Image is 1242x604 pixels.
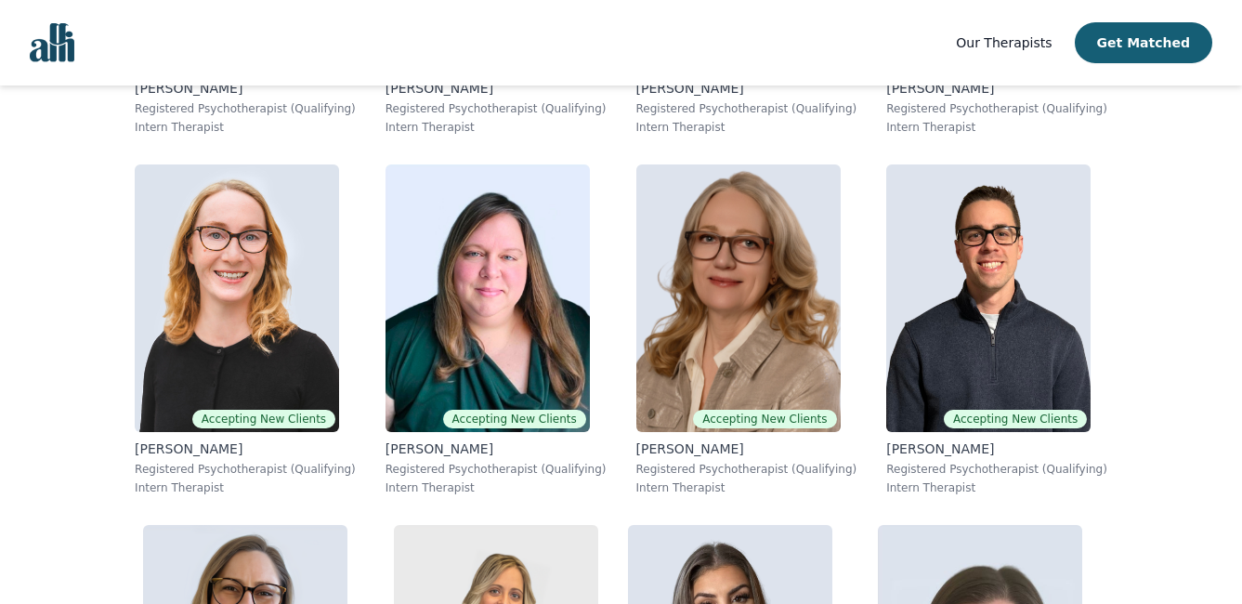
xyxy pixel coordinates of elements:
p: [PERSON_NAME] [135,440,356,458]
p: Intern Therapist [135,480,356,495]
p: Registered Psychotherapist (Qualifying) [135,462,356,477]
p: Registered Psychotherapist (Qualifying) [386,101,607,116]
p: Registered Psychotherapist (Qualifying) [636,101,857,116]
p: Registered Psychotherapist (Qualifying) [386,462,607,477]
p: Intern Therapist [636,480,857,495]
p: Intern Therapist [886,120,1107,135]
span: Accepting New Clients [693,410,836,428]
p: Intern Therapist [386,120,607,135]
a: Ethan_BraunAccepting New Clients[PERSON_NAME]Registered Psychotherapist (Qualifying)Intern Therapist [871,150,1122,510]
p: Intern Therapist [386,480,607,495]
img: Angela_Grieve [386,164,590,432]
p: [PERSON_NAME] [386,440,607,458]
a: Siobhan_ChandlerAccepting New Clients[PERSON_NAME]Registered Psychotherapist (Qualifying)Intern T... [621,150,872,510]
p: Registered Psychotherapist (Qualifying) [135,101,356,116]
span: Our Therapists [956,35,1052,50]
p: Registered Psychotherapist (Qualifying) [886,101,1107,116]
span: Accepting New Clients [443,410,586,428]
p: [PERSON_NAME] [135,79,356,98]
p: [PERSON_NAME] [636,440,857,458]
a: Our Therapists [956,32,1052,54]
img: Angela_Walstedt [135,164,339,432]
span: Accepting New Clients [192,410,335,428]
img: Ethan_Braun [886,164,1091,432]
p: [PERSON_NAME] [636,79,857,98]
a: Angela_GrieveAccepting New Clients[PERSON_NAME]Registered Psychotherapist (Qualifying)Intern Ther... [371,150,621,510]
p: Intern Therapist [886,480,1107,495]
img: Siobhan_Chandler [636,164,841,432]
p: [PERSON_NAME] [386,79,607,98]
p: [PERSON_NAME] [886,79,1107,98]
p: Registered Psychotherapist (Qualifying) [636,462,857,477]
p: Intern Therapist [636,120,857,135]
p: Registered Psychotherapist (Qualifying) [886,462,1107,477]
p: [PERSON_NAME] [886,440,1107,458]
img: alli logo [30,23,74,62]
button: Get Matched [1075,22,1212,63]
a: Angela_WalstedtAccepting New Clients[PERSON_NAME]Registered Psychotherapist (Qualifying)Intern Th... [120,150,371,510]
span: Accepting New Clients [944,410,1087,428]
p: Intern Therapist [135,120,356,135]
